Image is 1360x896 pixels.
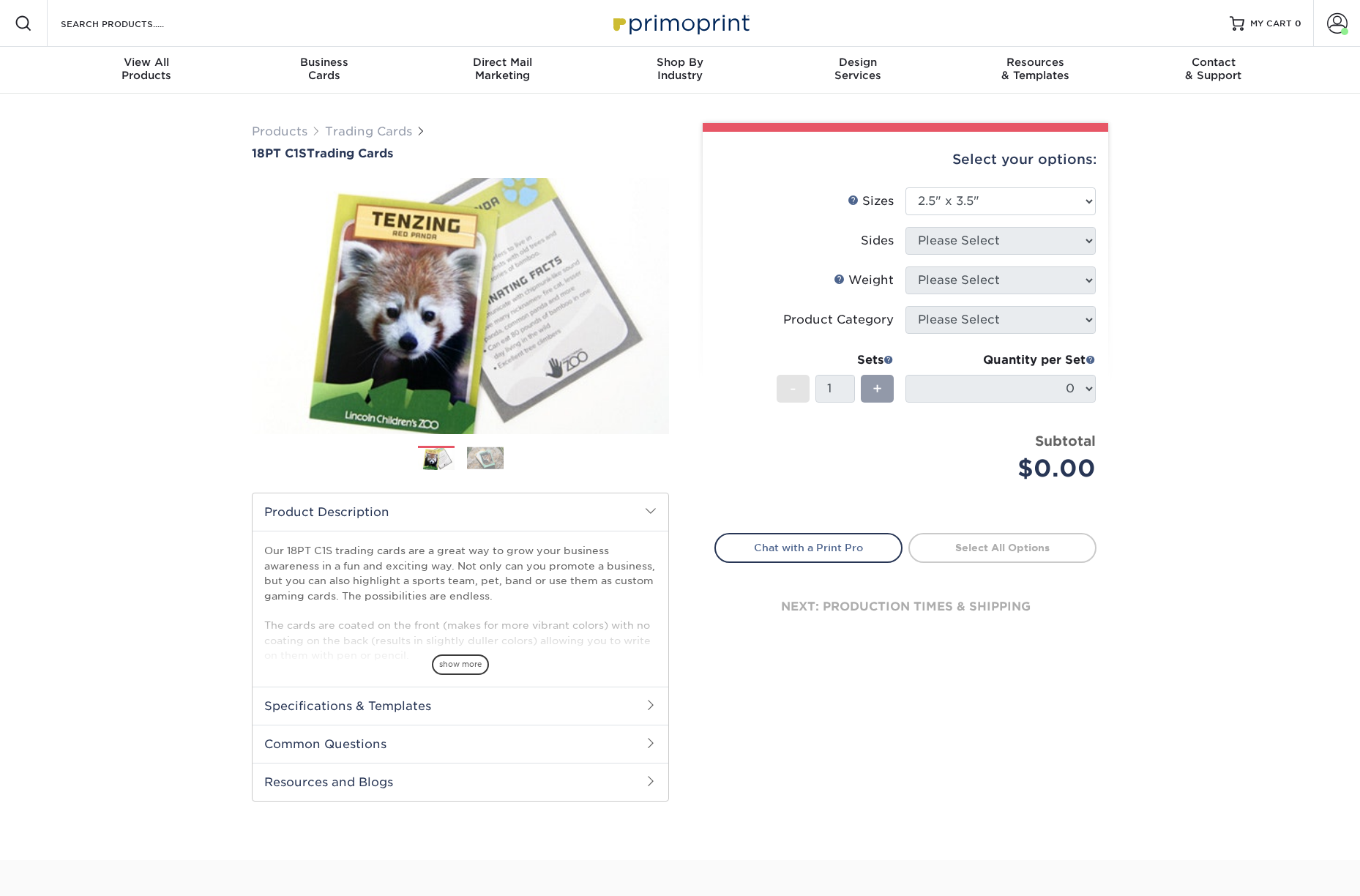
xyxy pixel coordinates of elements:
[1124,56,1302,82] div: & Support
[253,725,668,763] h2: Common Questions
[769,56,946,82] div: Services
[834,272,894,289] div: Weight
[1124,47,1302,94] a: Contact& Support
[607,7,753,39] img: Primoprint
[916,451,1096,486] div: $0.00
[252,124,307,138] a: Products
[236,56,414,82] div: Cards
[777,351,894,369] div: Sets
[252,146,669,160] h1: Trading Cards
[418,447,455,472] img: Trading Cards 01
[325,124,412,138] a: Trading Cards
[861,232,894,250] div: Sides
[783,311,894,329] div: Product Category
[236,47,414,94] a: BusinessCards
[58,56,236,82] div: Products
[264,543,657,662] p: Our 18PT C1S trading cards are a great way to grow your business awareness in a fun and exciting ...
[946,47,1124,94] a: Resources& Templates
[414,56,591,69] span: Direct Mail
[253,493,668,531] h2: Product Description
[1124,56,1302,69] span: Contact
[848,193,894,210] div: Sizes
[414,47,591,94] a: Direct MailMarketing
[714,132,1096,187] div: Select your options:
[467,447,504,469] img: Trading Cards 02
[908,533,1096,562] a: Select All Options
[252,162,669,450] img: 18PT C1S 01
[414,56,591,82] div: Marketing
[236,56,414,69] span: Business
[769,56,946,69] span: Design
[591,56,769,69] span: Shop By
[1295,18,1301,29] span: 0
[252,146,669,160] a: 18PT C1STrading Cards
[591,56,769,82] div: Industry
[769,47,946,94] a: DesignServices
[591,47,769,94] a: Shop ByIndustry
[252,146,307,160] span: 18PT C1S
[946,56,1124,82] div: & Templates
[946,56,1124,69] span: Resources
[714,533,903,562] a: Chat with a Print Pro
[253,763,668,801] h2: Resources and Blogs
[905,351,1096,369] div: Quantity per Set
[59,15,202,32] input: SEARCH PRODUCTS.....
[1250,18,1292,30] span: MY CART
[58,56,236,69] span: View All
[1035,433,1096,449] strong: Subtotal
[432,654,489,674] span: show more
[873,378,882,400] span: +
[58,47,236,94] a: View AllProducts
[790,378,796,400] span: -
[253,687,668,725] h2: Specifications & Templates
[714,563,1096,651] div: next: production times & shipping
